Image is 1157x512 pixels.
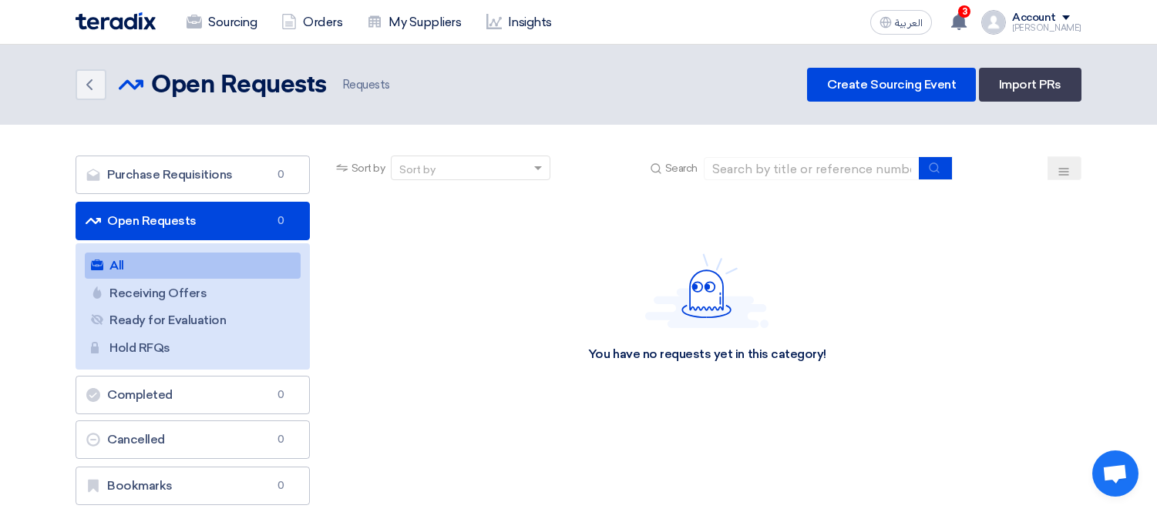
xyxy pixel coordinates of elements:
[272,478,291,494] span: 0
[645,253,769,328] img: Hello
[704,157,920,180] input: Search by title or reference number
[151,70,327,101] h2: Open Requests
[269,5,355,39] a: Orders
[85,280,301,306] a: Receiving Offers
[339,76,390,94] span: Requests
[870,10,932,35] button: العربية
[272,387,291,403] span: 0
[85,307,301,333] a: Ready for Evaluation
[76,420,310,459] a: Cancelled0
[351,160,385,176] span: Sort by
[588,346,826,363] div: You have no requests yet in this category!
[76,376,310,414] a: Completed0
[272,432,291,447] span: 0
[355,5,473,39] a: My Suppliers
[85,335,301,361] a: Hold RFQs
[981,10,1006,35] img: profile_test.png
[1092,450,1139,497] a: Open chat
[399,162,436,178] div: Sort by
[76,12,156,30] img: Teradix logo
[1012,12,1056,25] div: Account
[958,5,970,18] span: 3
[1012,24,1081,32] div: [PERSON_NAME]
[76,156,310,194] a: Purchase Requisitions0
[174,5,269,39] a: Sourcing
[665,160,698,176] span: Search
[979,68,1081,102] a: Import PRs
[272,213,291,229] span: 0
[895,18,923,28] span: العربية
[474,5,564,39] a: Insights
[76,467,310,505] a: Bookmarks0
[85,253,301,279] a: All
[272,167,291,182] span: 0
[807,68,976,102] a: Create Sourcing Event
[76,202,310,240] a: Open Requests0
